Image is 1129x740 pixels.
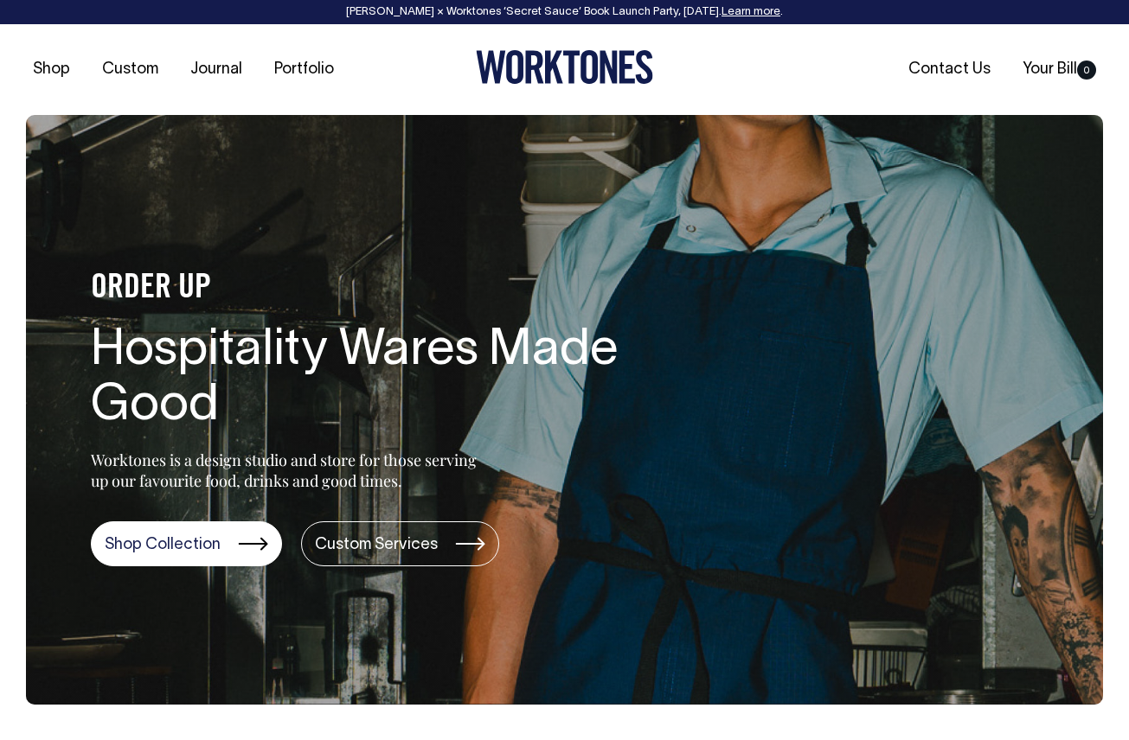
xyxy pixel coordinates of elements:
[183,55,249,84] a: Journal
[301,521,499,566] a: Custom Services
[91,450,484,491] p: Worktones is a design studio and store for those serving up our favourite food, drinks and good t...
[1016,55,1103,84] a: Your Bill0
[91,521,282,566] a: Shop Collection
[722,7,780,17] a: Learn more
[1077,61,1096,80] span: 0
[901,55,997,84] a: Contact Us
[26,55,77,84] a: Shop
[95,55,165,84] a: Custom
[91,324,645,435] h1: Hospitality Wares Made Good
[267,55,341,84] a: Portfolio
[17,6,1112,18] div: [PERSON_NAME] × Worktones ‘Secret Sauce’ Book Launch Party, [DATE]. .
[91,271,645,307] h4: ORDER UP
